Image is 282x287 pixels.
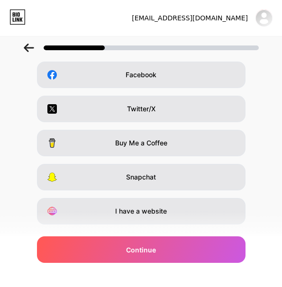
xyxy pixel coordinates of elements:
span: I have a website [115,206,167,216]
img: nhibookstore [255,9,273,27]
span: Continue [126,245,156,255]
div: [EMAIL_ADDRESS][DOMAIN_NAME] [132,13,248,23]
span: Facebook [126,70,156,80]
span: Twitter/X [127,104,155,114]
span: Snapchat [126,172,156,182]
span: Buy Me a Coffee [115,138,167,148]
